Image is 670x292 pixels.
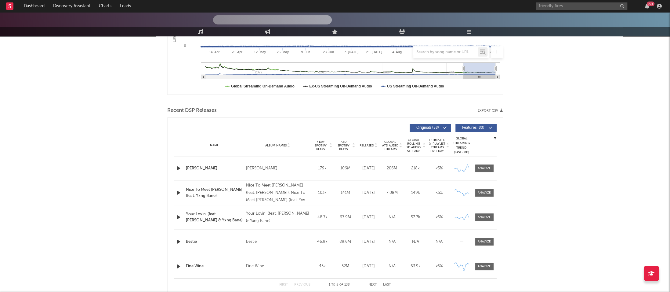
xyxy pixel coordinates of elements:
input: Search by song name or URL [413,50,478,55]
div: 149k [405,190,426,196]
div: 63.9k [405,263,426,269]
div: Name [186,143,243,148]
div: Nice To Meet [PERSON_NAME] (feat. [PERSON_NAME]), Nice To Meet [PERSON_NAME] (feat. Yxng Bane), N... [246,182,310,204]
div: 141M [335,190,355,196]
div: Your Lovin' (feat. [PERSON_NAME] & Yxng Bane) [246,210,310,225]
div: N/A [382,214,402,220]
span: Released [360,144,374,147]
span: Recent DSP Releases [167,107,217,114]
div: <5% [429,263,449,269]
div: Bestie [246,238,257,246]
div: [PERSON_NAME] [246,165,277,172]
text: Ex-US Streaming On-Demand Audio [309,84,372,88]
span: Album Names [265,144,287,147]
span: Estimated % Playlist Streams Last Day [429,138,446,153]
button: 99+ [645,4,649,9]
input: Search for artists [536,2,627,10]
div: [DATE] [358,165,379,172]
button: First [279,283,288,286]
div: 179k [313,165,332,172]
a: Fine Wine [186,263,243,269]
button: Originals(58) [410,124,451,132]
a: Nice To Meet [PERSON_NAME] (feat. Yxng Bane) [186,187,243,199]
div: 103k [313,190,332,196]
div: N/A [382,263,402,269]
span: ATD Spotify Plays [335,140,352,151]
div: 89.6M [335,239,355,245]
div: 52M [335,263,355,269]
button: Export CSV [478,109,503,113]
div: 67.9M [335,214,355,220]
button: Next [368,283,377,286]
span: Originals ( 58 ) [414,126,442,130]
a: [PERSON_NAME] [186,165,243,172]
div: 1 5 138 [323,281,356,289]
div: N/A [382,239,402,245]
span: Global Rolling 7D Audio Streams [405,138,422,153]
div: 45k [313,263,332,269]
text: Luminate Daily Streams [172,3,176,42]
div: 99 + [647,2,654,6]
div: 106M [335,165,355,172]
div: Fine Wine [246,263,264,270]
span: Global ATD Audio Streams [382,140,399,151]
div: N/A [405,239,426,245]
span: to [331,283,335,286]
div: 46.9k [313,239,332,245]
text: 0 [184,44,186,47]
div: 48.7k [313,214,332,220]
div: [DATE] [358,263,379,269]
div: [DATE] [358,190,379,196]
span: 7 Day Spotify Plays [313,140,329,151]
button: Previous [294,283,310,286]
div: 218k [405,165,426,172]
div: [DATE] [358,214,379,220]
button: Last [383,283,391,286]
div: 206M [382,165,402,172]
a: Bestie [186,239,243,245]
div: <5% [429,190,449,196]
div: 57.7k [405,214,426,220]
div: N/A [429,239,449,245]
span: of [339,283,343,286]
text: Global Streaming On-Demand Audio [231,84,295,88]
text: US Streaming On-Demand Audio [387,84,444,88]
span: Features ( 80 ) [459,126,487,130]
a: Your Lovin' (feat. [PERSON_NAME] & Yxng Bane) [186,211,243,223]
div: [DATE] [358,239,379,245]
div: Global Streaming Trend (Last 60D) [452,136,471,155]
button: Features(80) [455,124,497,132]
div: <5% [429,165,449,172]
div: 7.08M [382,190,402,196]
div: <5% [429,214,449,220]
